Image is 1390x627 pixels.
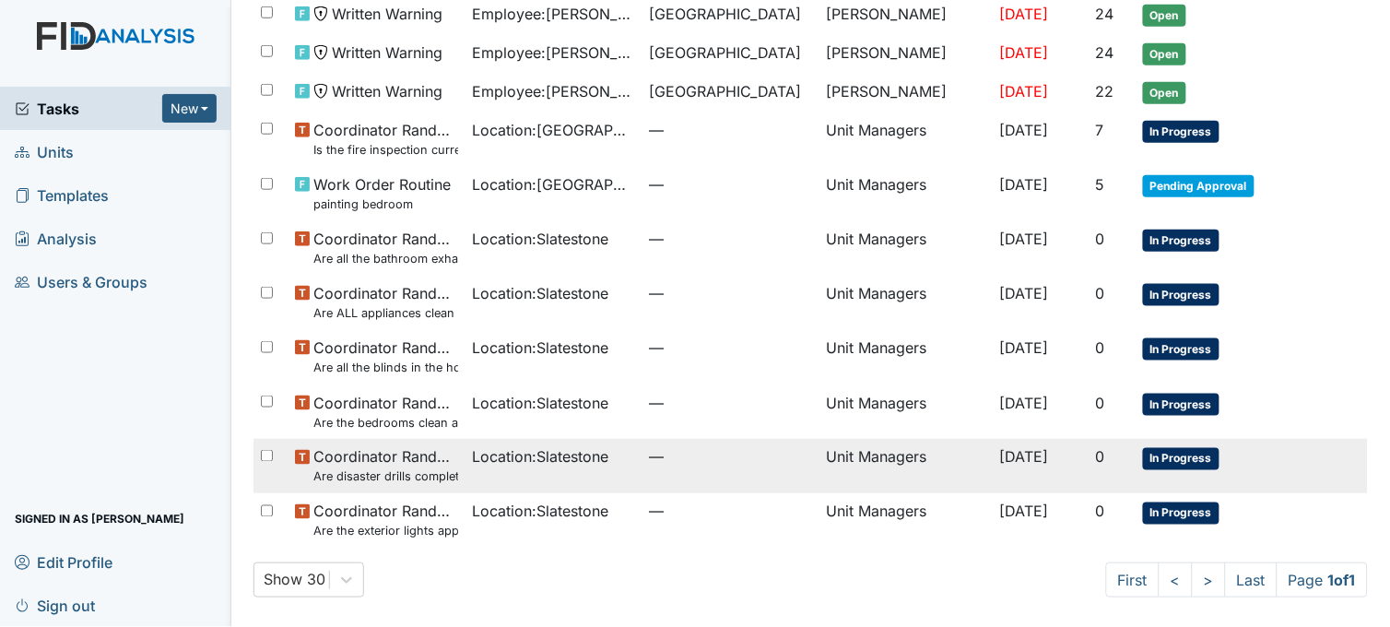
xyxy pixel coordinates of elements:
[1106,562,1368,597] nav: task-pagination
[1000,43,1049,62] span: [DATE]
[313,359,457,376] small: Are all the blinds in the home operational and clean?
[15,548,112,576] span: Edit Profile
[313,446,457,486] span: Coordinator Random Are disaster drills completed as scheduled?
[1096,175,1105,194] span: 5
[1000,175,1049,194] span: [DATE]
[1000,230,1049,248] span: [DATE]
[819,112,993,166] td: Unit Managers
[1277,562,1368,597] span: Page
[473,282,609,304] span: Location : Slatestone
[1143,503,1219,525] span: In Progress
[1000,394,1049,412] span: [DATE]
[819,166,993,220] td: Unit Managers
[15,591,95,620] span: Sign out
[650,501,812,523] span: —
[313,228,457,267] span: Coordinator Random Are all the bathroom exhaust fan covers clean and dust free?
[650,41,802,64] span: [GEOGRAPHIC_DATA]
[473,228,609,250] span: Location : Slatestone
[1143,394,1219,416] span: In Progress
[1143,338,1219,361] span: In Progress
[473,119,635,141] span: Location : [GEOGRAPHIC_DATA]
[313,304,457,322] small: Are ALL appliances clean and working properly?
[313,468,457,486] small: Are disaster drills completed as scheduled?
[473,3,635,25] span: Employee : [PERSON_NAME]
[1096,43,1114,62] span: 24
[650,80,802,102] span: [GEOGRAPHIC_DATA]
[650,3,802,25] span: [GEOGRAPHIC_DATA]
[1192,562,1226,597] a: >
[1143,82,1186,104] span: Open
[1096,5,1114,23] span: 24
[313,250,457,267] small: Are all the bathroom exhaust fan covers clean and dust free?
[819,384,993,439] td: Unit Managers
[1096,230,1105,248] span: 0
[1096,121,1104,139] span: 7
[650,173,812,195] span: —
[1225,562,1278,597] a: Last
[1096,284,1105,302] span: 0
[1143,43,1186,65] span: Open
[473,392,609,414] span: Location : Slatestone
[1096,338,1105,357] span: 0
[650,446,812,468] span: —
[473,501,609,523] span: Location : Slatestone
[264,569,325,591] div: Show 30
[1000,448,1049,467] span: [DATE]
[650,392,812,414] span: —
[1096,448,1105,467] span: 0
[1143,5,1186,27] span: Open
[1143,230,1219,252] span: In Progress
[1143,284,1219,306] span: In Progress
[650,228,812,250] span: —
[15,504,184,533] span: Signed in as [PERSON_NAME]
[1143,175,1255,197] span: Pending Approval
[15,98,162,120] a: Tasks
[313,501,457,540] span: Coordinator Random Are the exterior lights appropriate (on at night, off during the day)?
[15,137,74,166] span: Units
[1000,82,1049,101] span: [DATE]
[313,141,457,159] small: Is the fire inspection current (from the Fire [PERSON_NAME])?
[313,337,457,376] span: Coordinator Random Are all the blinds in the home operational and clean?
[819,275,993,329] td: Unit Managers
[1096,82,1114,101] span: 22
[313,414,457,432] small: Are the bedrooms clean and in good repair?
[162,94,218,123] button: New
[650,337,812,359] span: —
[819,73,993,112] td: [PERSON_NAME]
[1000,121,1049,139] span: [DATE]
[1000,5,1049,23] span: [DATE]
[1328,571,1356,589] strong: 1 of 1
[1000,338,1049,357] span: [DATE]
[819,220,993,275] td: Unit Managers
[819,439,993,493] td: Unit Managers
[1000,503,1049,521] span: [DATE]
[313,173,451,213] span: Work Order Routine painting bedroom
[1000,284,1049,302] span: [DATE]
[650,119,812,141] span: —
[15,267,147,296] span: Users & Groups
[313,195,451,213] small: painting bedroom
[332,80,442,102] span: Written Warning
[473,337,609,359] span: Location : Slatestone
[1096,394,1105,412] span: 0
[1106,562,1160,597] a: First
[1159,562,1193,597] a: <
[473,446,609,468] span: Location : Slatestone
[332,41,442,64] span: Written Warning
[313,119,457,159] span: Coordinator Random Is the fire inspection current (from the Fire Marshall)?
[313,523,457,540] small: Are the exterior lights appropriate (on at night, off during the day)?
[332,3,442,25] span: Written Warning
[650,282,812,304] span: —
[473,80,635,102] span: Employee : [PERSON_NAME][GEOGRAPHIC_DATA]
[313,282,457,322] span: Coordinator Random Are ALL appliances clean and working properly?
[1096,503,1105,521] span: 0
[313,392,457,432] span: Coordinator Random Are the bedrooms clean and in good repair?
[1143,448,1219,470] span: In Progress
[819,329,993,384] td: Unit Managers
[473,41,635,64] span: Employee : [PERSON_NAME]
[819,493,993,548] td: Unit Managers
[1143,121,1219,143] span: In Progress
[819,34,993,73] td: [PERSON_NAME]
[15,224,97,253] span: Analysis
